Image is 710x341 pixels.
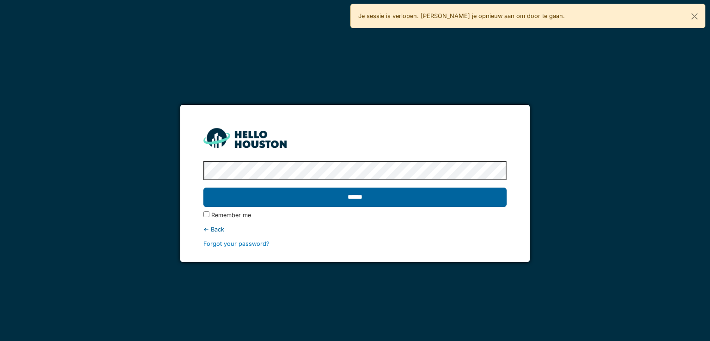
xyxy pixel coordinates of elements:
button: Close [684,4,705,29]
label: Remember me [211,211,251,219]
a: Forgot your password? [203,240,269,247]
div: Je sessie is verlopen. [PERSON_NAME] je opnieuw aan om door te gaan. [350,4,705,28]
img: HH_line-BYnF2_Hg.png [203,128,287,148]
div: ← Back [203,225,506,234]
